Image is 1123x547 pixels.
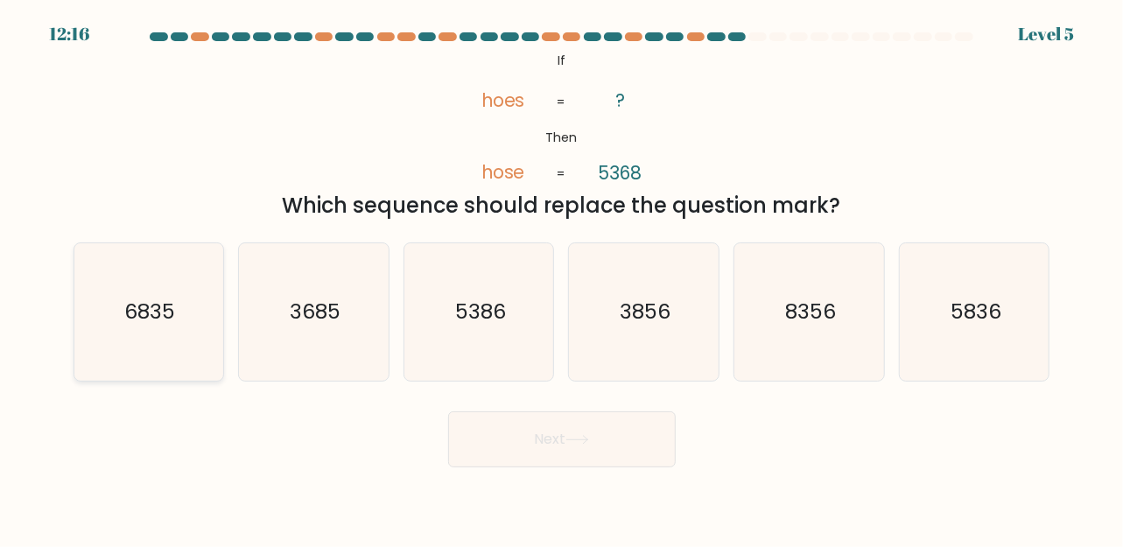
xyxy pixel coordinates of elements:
[557,93,565,110] tspan: =
[558,52,565,69] tspan: If
[84,190,1040,221] div: Which sequence should replace the question mark?
[455,297,506,326] text: 5386
[785,297,836,326] text: 8356
[481,160,524,186] tspan: hose
[557,165,565,182] tspan: =
[49,21,89,47] div: 12:16
[449,48,675,187] svg: @import url('[URL][DOMAIN_NAME]);
[620,297,670,326] text: 3856
[448,411,676,467] button: Next
[481,88,524,114] tspan: hoes
[1018,21,1074,47] div: Level 5
[290,297,340,326] text: 3685
[951,297,1001,326] text: 5836
[598,160,642,186] tspan: 5368
[615,88,625,114] tspan: ?
[545,130,577,147] tspan: Then
[124,297,175,326] text: 6835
